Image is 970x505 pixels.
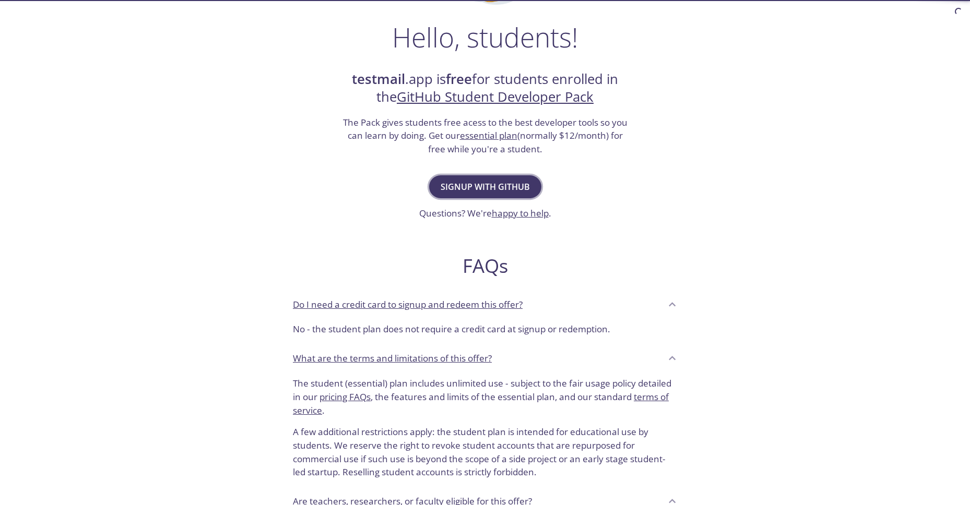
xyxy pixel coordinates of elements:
button: Signup with GitHub [429,175,541,198]
strong: free [446,70,472,88]
div: What are the terms and limitations of this offer? [285,372,685,487]
p: Do I need a credit card to signup and redeem this offer? [293,298,523,311]
h3: The Pack gives students free acess to the best developer tools so you can learn by doing. Get our... [341,116,629,156]
p: What are the terms and limitations of this offer? [293,352,492,365]
strong: testmail [352,70,405,88]
p: A few additional restrictions apply: the student plan is intended for educational use by students... [293,417,677,479]
a: essential plan [460,129,517,141]
span: Signup with GitHub [441,179,530,194]
p: The student (essential) plan includes unlimited use - subject to the fair usage policy detailed i... [293,377,677,417]
p: No - the student plan does not require a credit card at signup or redemption. [293,322,677,336]
a: pricing FAQs [320,391,371,403]
div: Do I need a credit card to signup and redeem this offer? [285,290,685,318]
a: GitHub Student Developer Pack [397,88,594,106]
h1: Hello, students! [392,21,578,53]
a: terms of service [293,391,669,416]
h3: Questions? We're . [419,207,551,220]
a: happy to help [492,207,549,219]
h2: FAQs [285,254,685,278]
h2: .app is for students enrolled in the [341,70,629,106]
div: Do I need a credit card to signup and redeem this offer? [285,318,685,344]
div: What are the terms and limitations of this offer? [285,344,685,372]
